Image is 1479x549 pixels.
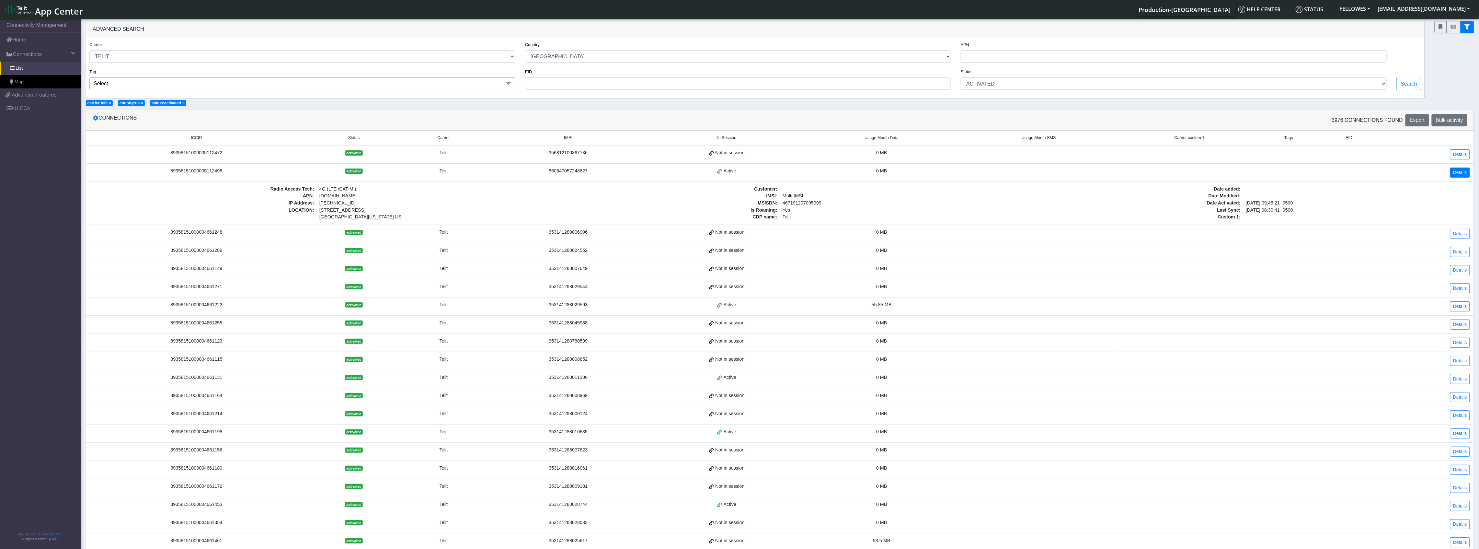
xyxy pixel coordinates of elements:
[490,247,647,254] div: 353141288024552
[345,339,363,344] span: activated
[715,356,744,363] span: Not in session
[5,3,82,17] a: App Center
[876,356,887,362] span: 0 MB
[715,265,744,272] span: Not in session
[715,410,744,417] span: Not in session
[405,168,482,175] div: Telit
[1450,149,1470,159] a: Details
[1243,200,1470,207] span: [DATE] 09:46:21 -0500
[90,428,303,436] div: 89358151000004661198
[490,483,647,490] div: 353141288009181
[1293,3,1336,16] a: Status
[90,301,303,309] div: 89358151000004661222
[405,483,482,490] div: Telit
[90,168,303,175] div: 89358151000005112498
[345,321,363,326] span: activated
[1175,135,1205,141] span: Carrier custom 1
[876,429,887,434] span: 0 MB
[724,168,736,175] span: Active
[717,135,737,141] span: In Session
[1396,78,1421,90] button: Search
[182,101,185,105] button: Close
[345,375,363,380] span: activated
[724,501,736,508] span: Active
[553,214,780,221] span: CDP name :
[1436,117,1463,123] span: Bulk activity
[1238,6,1245,13] img: knowledge.svg
[715,283,744,290] span: Not in session
[90,501,303,508] div: 89358151000004661453
[1450,265,1470,275] a: Details
[1346,135,1353,141] span: EID
[1450,247,1470,257] a: Details
[876,502,887,507] span: 0 MB
[715,338,744,345] span: Not in session
[345,520,363,525] span: activated
[961,41,969,48] label: APN
[724,428,736,436] span: Active
[15,78,24,86] span: Map
[345,266,363,271] span: activated
[553,200,780,207] span: MSISDN :
[90,483,303,490] div: 89358151000004661172
[405,410,482,417] div: Telit
[345,169,363,174] span: activated
[90,392,303,399] div: 89358151000004661164
[1450,465,1470,475] a: Details
[865,135,899,141] span: Usage Month Data
[141,101,143,105] span: ×
[490,149,647,157] div: 356812100867736
[90,338,303,345] div: 89358151000004661123
[5,5,32,15] img: logo-telit-cinterion-gw-new.png
[345,284,363,289] span: activated
[182,101,185,105] span: ×
[525,69,532,75] label: EID
[876,248,887,253] span: 0 MB
[961,69,972,75] label: Status
[109,101,111,105] span: ×
[715,519,744,526] span: Not in session
[405,465,482,472] div: Telit
[876,320,887,325] span: 0 MB
[1450,283,1470,293] a: Details
[490,338,647,345] div: 353141280780599
[876,229,887,235] span: 0 MB
[405,447,482,454] div: Telit
[319,214,541,221] span: [GEOGRAPHIC_DATA][US_STATE] US
[405,301,482,309] div: Telit
[1450,483,1470,493] a: Details
[1450,410,1470,420] a: Details
[88,114,780,126] div: Connections
[1139,6,1231,14] span: Production-[GEOGRAPHIC_DATA]
[490,519,647,526] div: 353141288028033
[405,428,482,436] div: Telit
[715,320,744,327] span: Not in session
[90,193,317,200] span: APN :
[1296,6,1324,13] span: Status
[90,229,303,236] div: 89358151000004661248
[490,301,647,309] div: 353141288029593
[90,283,303,290] div: 89358151000004661271
[490,447,647,454] div: 353141288007623
[345,248,363,253] span: activated
[1410,117,1425,123] span: Export
[780,214,1007,221] span: Telit
[90,200,317,207] span: IP Address :
[876,338,887,344] span: 0 MB
[490,374,647,381] div: 353141288011336
[12,91,57,99] span: Advanced Features
[715,447,744,454] span: Not in session
[1450,338,1470,348] a: Details
[876,520,887,525] span: 0 MB
[490,410,647,417] div: 353141288009124
[345,538,363,543] span: activated
[90,447,303,454] div: 89358151000004661156
[90,186,317,193] span: Radio Access Tech :
[1336,3,1374,15] button: FELLOWES
[94,81,108,86] span: Select
[345,150,363,156] span: activated
[319,200,356,205] span: [TECHNICAL_ID]
[1238,6,1281,13] span: Help center
[89,41,102,48] label: Carrier
[13,51,42,58] span: Connections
